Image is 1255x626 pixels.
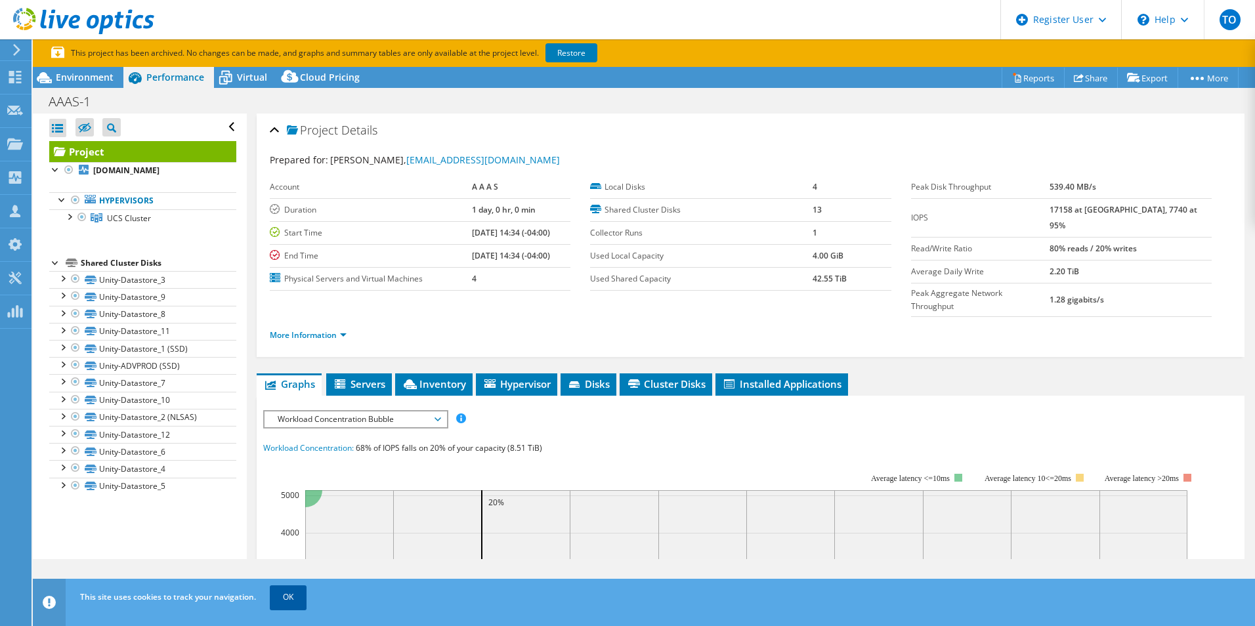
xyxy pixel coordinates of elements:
a: Unity-Datastore_6 [49,443,236,460]
span: This site uses cookies to track your navigation. [80,591,256,602]
a: Unity-Datastore_5 [49,478,236,495]
span: Installed Applications [722,377,841,390]
a: Share [1064,68,1118,88]
a: Unity-Datastore_1 (SSD) [49,340,236,357]
a: Unity-Datastore_9 [49,288,236,305]
label: Local Disks [590,180,813,194]
b: A A A S [472,181,498,192]
tspan: Average latency 10<=20ms [985,474,1071,483]
span: Workload Concentration: [263,442,354,453]
a: Unity-Datastore_12 [49,426,236,443]
b: 2.20 TiB [1050,266,1079,277]
span: TO [1220,9,1241,30]
b: 80% reads / 20% writes [1050,243,1137,254]
b: 42.55 TiB [813,273,847,284]
a: Unity-Datastore_3 [49,271,236,288]
b: 17158 at [GEOGRAPHIC_DATA], 7740 at 95% [1050,204,1197,231]
span: Virtual [237,71,267,83]
label: Account [270,180,472,194]
b: 4.00 GiB [813,250,843,261]
span: Disks [567,377,610,390]
a: Project [49,141,236,162]
b: 4 [472,273,477,284]
a: More [1178,68,1239,88]
b: 1 day, 0 hr, 0 min [472,204,536,215]
b: 539.40 MB/s [1050,181,1096,192]
label: Collector Runs [590,226,813,240]
svg: \n [1138,14,1149,26]
span: Servers [333,377,385,390]
b: 13 [813,204,822,215]
a: Unity-Datastore_10 [49,392,236,409]
tspan: Average latency <=10ms [871,474,950,483]
span: Inventory [402,377,466,390]
label: Prepared for: [270,154,328,166]
span: Details [341,122,377,138]
span: [PERSON_NAME], [330,154,560,166]
label: Shared Cluster Disks [590,203,813,217]
label: Peak Aggregate Network Throughput [911,287,1050,313]
label: IOPS [911,211,1050,224]
a: Export [1117,68,1178,88]
a: Unity-Datastore_2 (NLSAS) [49,409,236,426]
text: 20% [488,497,504,508]
label: Used Shared Capacity [590,272,813,285]
text: 5000 [281,490,299,501]
a: Unity-ADVPROD (SSD) [49,357,236,374]
label: Physical Servers and Virtual Machines [270,272,472,285]
label: Start Time [270,226,472,240]
span: Workload Concentration Bubble [271,411,440,427]
span: Project [287,124,338,137]
span: Environment [56,71,114,83]
span: 68% of IOPS falls on 20% of your capacity (8.51 TiB) [356,442,542,453]
label: Average Daily Write [911,265,1050,278]
a: More Information [270,329,347,341]
label: Read/Write Ratio [911,242,1050,255]
span: Hypervisor [482,377,551,390]
a: Unity-Datastore_7 [49,374,236,391]
label: Peak Disk Throughput [911,180,1050,194]
b: [DATE] 14:34 (-04:00) [472,250,550,261]
span: Graphs [263,377,315,390]
text: Average latency >20ms [1105,474,1179,483]
b: 4 [813,181,817,192]
text: 4000 [281,527,299,538]
b: 1 [813,227,817,238]
h1: AAAS-1 [43,94,111,109]
label: End Time [270,249,472,262]
a: Unity-Datastore_11 [49,323,236,340]
a: Restore [545,43,597,62]
div: Shared Cluster Disks [81,255,236,271]
span: Cluster Disks [626,377,706,390]
span: UCS Cluster [107,213,151,224]
a: Unity-Datastore_4 [49,460,236,477]
b: [DATE] 14:34 (-04:00) [472,227,550,238]
span: Performance [146,71,204,83]
label: Duration [270,203,472,217]
a: OK [270,585,307,609]
a: UCS Cluster [49,209,236,226]
span: Cloud Pricing [300,71,360,83]
a: Hypervisors [49,192,236,209]
b: 1.28 gigabits/s [1050,294,1104,305]
a: [EMAIL_ADDRESS][DOMAIN_NAME] [406,154,560,166]
a: Reports [1002,68,1065,88]
p: This project has been archived. No changes can be made, and graphs and summary tables are only av... [51,46,694,60]
label: Used Local Capacity [590,249,813,262]
a: [DOMAIN_NAME] [49,162,236,179]
a: Unity-Datastore_8 [49,306,236,323]
b: [DOMAIN_NAME] [93,165,160,176]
